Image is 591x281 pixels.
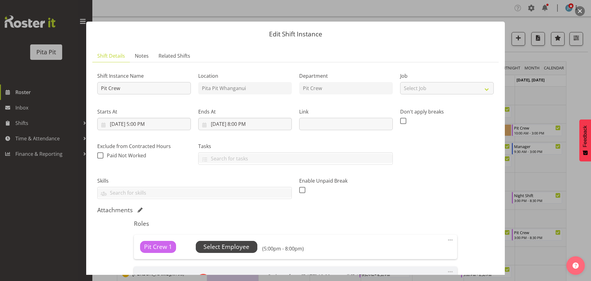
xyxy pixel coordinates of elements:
[97,143,191,150] label: Exclude from Contracted Hours
[203,242,249,251] span: Select Employee
[92,31,499,37] p: Edit Shift Instance
[400,108,494,115] label: Don't apply breaks
[299,177,393,184] label: Enable Unpaid Break
[198,143,393,150] label: Tasks
[198,118,292,130] input: Click to select...
[144,242,172,251] span: Pit Crew 1
[267,273,387,280] p: On leave from [DATE] 12:00am until [DATE] 11:59pm
[97,108,191,115] label: Starts At
[135,52,149,60] span: Notes
[97,206,133,214] h5: Attachments
[97,82,191,94] input: Shift Instance Name
[582,126,588,147] span: Feedback
[579,119,591,161] button: Feedback - Show survey
[299,108,393,115] label: Link
[97,52,125,60] span: Shift Details
[198,72,292,80] label: Location
[573,262,579,269] img: help-xxl-2.png
[159,52,190,60] span: Related Shifts
[107,152,146,159] span: Paid Not Worked
[98,188,291,198] input: Search for skills
[134,220,457,227] h5: Roles
[97,72,191,80] label: Shift Instance Name
[400,72,494,80] label: Job
[198,108,292,115] label: Ends At
[97,118,191,130] input: Click to select...
[299,72,393,80] label: Department
[199,154,392,163] input: Search for tasks
[97,177,292,184] label: Skills
[262,246,304,252] h6: (5:00pm - 8:00pm)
